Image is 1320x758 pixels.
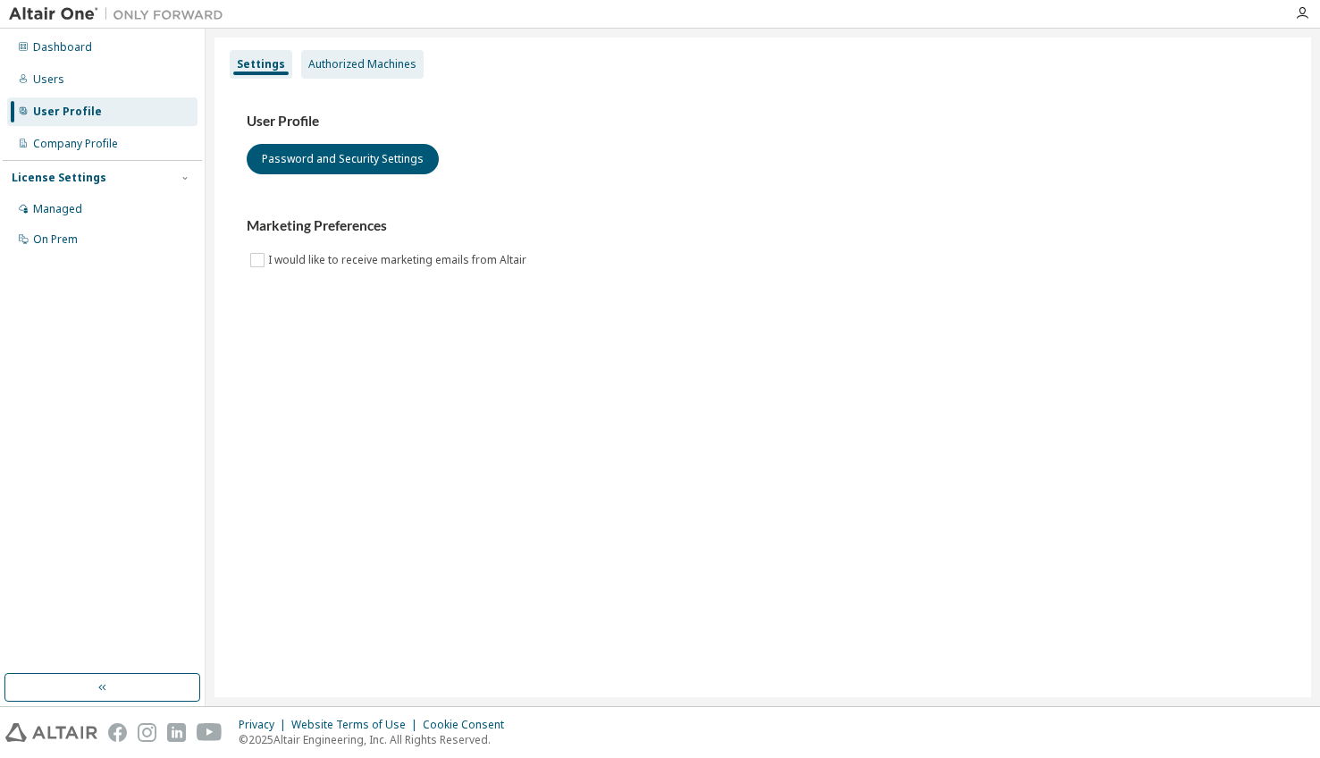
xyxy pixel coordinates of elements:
[33,232,78,247] div: On Prem
[33,105,102,119] div: User Profile
[33,202,82,216] div: Managed
[247,217,1279,235] h3: Marketing Preferences
[237,57,285,72] div: Settings
[239,718,291,732] div: Privacy
[33,40,92,55] div: Dashboard
[33,137,118,151] div: Company Profile
[108,723,127,742] img: facebook.svg
[33,72,64,87] div: Users
[197,723,223,742] img: youtube.svg
[291,718,423,732] div: Website Terms of Use
[167,723,186,742] img: linkedin.svg
[138,723,156,742] img: instagram.svg
[12,171,106,185] div: License Settings
[268,249,530,271] label: I would like to receive marketing emails from Altair
[239,732,515,747] p: © 2025 Altair Engineering, Inc. All Rights Reserved.
[5,723,97,742] img: altair_logo.svg
[9,5,232,23] img: Altair One
[247,144,439,174] button: Password and Security Settings
[423,718,515,732] div: Cookie Consent
[308,57,416,72] div: Authorized Machines
[247,113,1279,131] h3: User Profile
